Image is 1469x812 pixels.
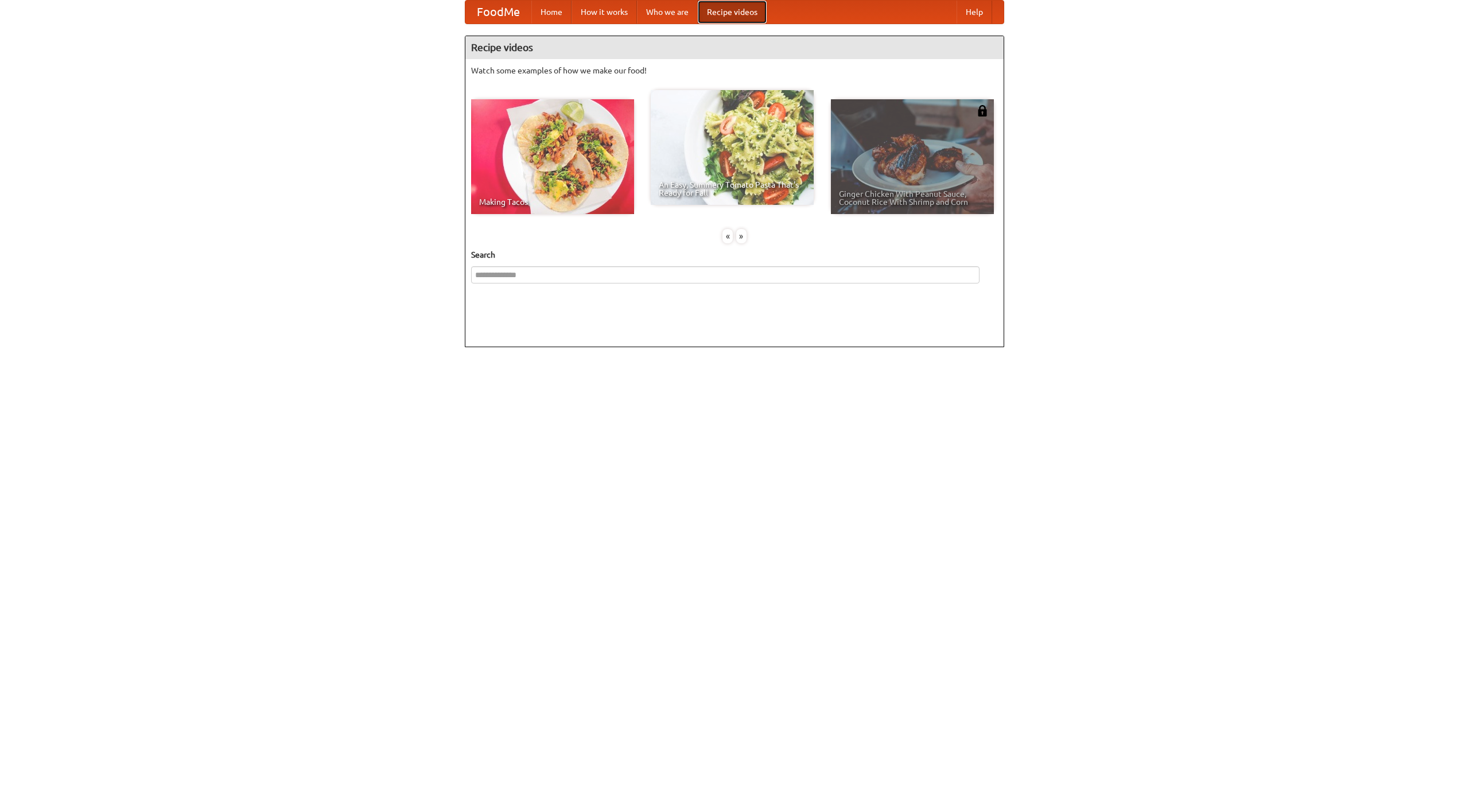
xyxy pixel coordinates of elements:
div: « [722,229,733,243]
a: Who we are [637,1,698,24]
h4: Recipe videos [465,36,1004,59]
p: Watch some examples of how we make our food! [471,65,998,76]
a: Making Tacos [471,99,634,214]
a: Recipe videos [698,1,767,24]
a: Home [531,1,572,24]
span: An Easy, Summery Tomato Pasta That's Ready for Fall [659,181,806,197]
h5: Search [471,249,998,261]
a: Help [957,1,992,24]
a: How it works [572,1,637,24]
img: 483408.png [977,105,988,116]
span: Making Tacos [479,198,626,206]
div: » [736,229,747,243]
a: An Easy, Summery Tomato Pasta That's Ready for Fall [651,90,814,205]
a: FoodMe [465,1,531,24]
